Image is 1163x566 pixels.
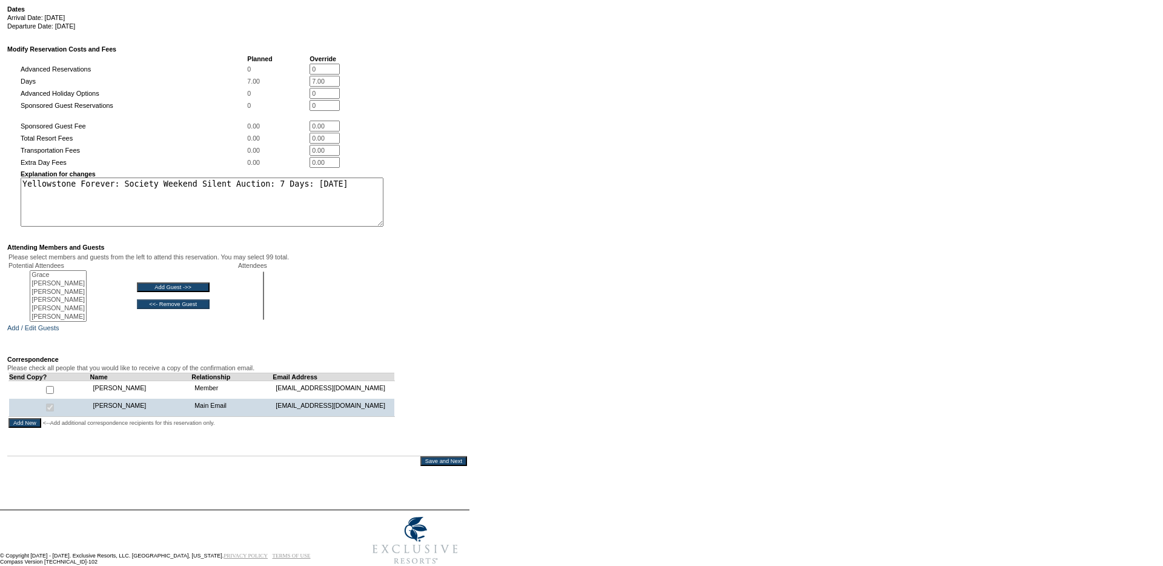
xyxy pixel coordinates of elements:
[273,373,394,381] td: Email Address
[7,5,25,13] strong: Dates
[7,22,467,30] td: Departure Date: [DATE]
[30,279,86,288] option: [PERSON_NAME]
[7,45,116,53] strong: Modify Reservation Costs and Fees
[273,399,394,417] td: [EMAIL_ADDRESS][DOMAIN_NAME]
[90,381,192,399] td: [PERSON_NAME]
[21,64,246,75] td: Advanced Reservations
[137,282,210,292] input: Add Guest ->>
[30,313,86,321] option: [PERSON_NAME]
[247,55,272,62] strong: Planned
[191,399,273,417] td: Main Email
[30,296,86,304] option: [PERSON_NAME]
[273,553,311,559] a: TERMS OF USE
[21,100,246,111] td: Sponsored Guest Reservations
[21,133,246,144] td: Total Resort Fees
[30,271,86,279] option: Grace
[21,157,246,168] td: Extra Day Fees
[90,373,192,381] td: Name
[224,553,268,559] a: PRIVACY POLICY
[8,262,64,269] span: Potential Attendees
[30,304,86,313] option: [PERSON_NAME]
[30,288,86,296] option: [PERSON_NAME]
[191,373,273,381] td: Relationship
[247,90,251,97] span: 0
[21,76,246,87] td: Days
[137,299,210,309] input: <<- Remove Guest
[420,456,467,466] input: Save and Next
[191,381,273,399] td: Member
[21,145,246,156] td: Transportation Fees
[7,14,467,21] td: Arrival Date: [DATE]
[43,419,215,427] span: <--Add additional correspondence recipients for this reservation only.
[310,55,336,62] strong: Override
[21,88,246,99] td: Advanced Holiday Options
[273,381,394,399] td: [EMAIL_ADDRESS][DOMAIN_NAME]
[247,78,260,85] span: 7.00
[7,244,104,251] strong: Attending Members and Guests
[8,253,289,261] span: Please select members and guests from the left to attend this reservation. You may select 99 total.
[7,356,59,363] strong: Correspondence
[7,324,59,331] a: Add / Edit Guests
[247,147,260,154] span: 0.00
[90,399,192,417] td: [PERSON_NAME]
[8,418,41,428] input: Add New
[21,121,246,132] td: Sponsored Guest Fee
[9,373,90,381] td: Send Copy?
[247,65,251,73] span: 0
[247,159,260,166] span: 0.00
[7,364,254,371] span: Please check all people that you would like to receive a copy of the confirmation email.
[21,170,96,178] b: Explanation for changes
[247,102,251,109] span: 0
[247,122,260,130] span: 0.00
[247,135,260,142] span: 0.00
[238,262,267,269] span: Attendees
